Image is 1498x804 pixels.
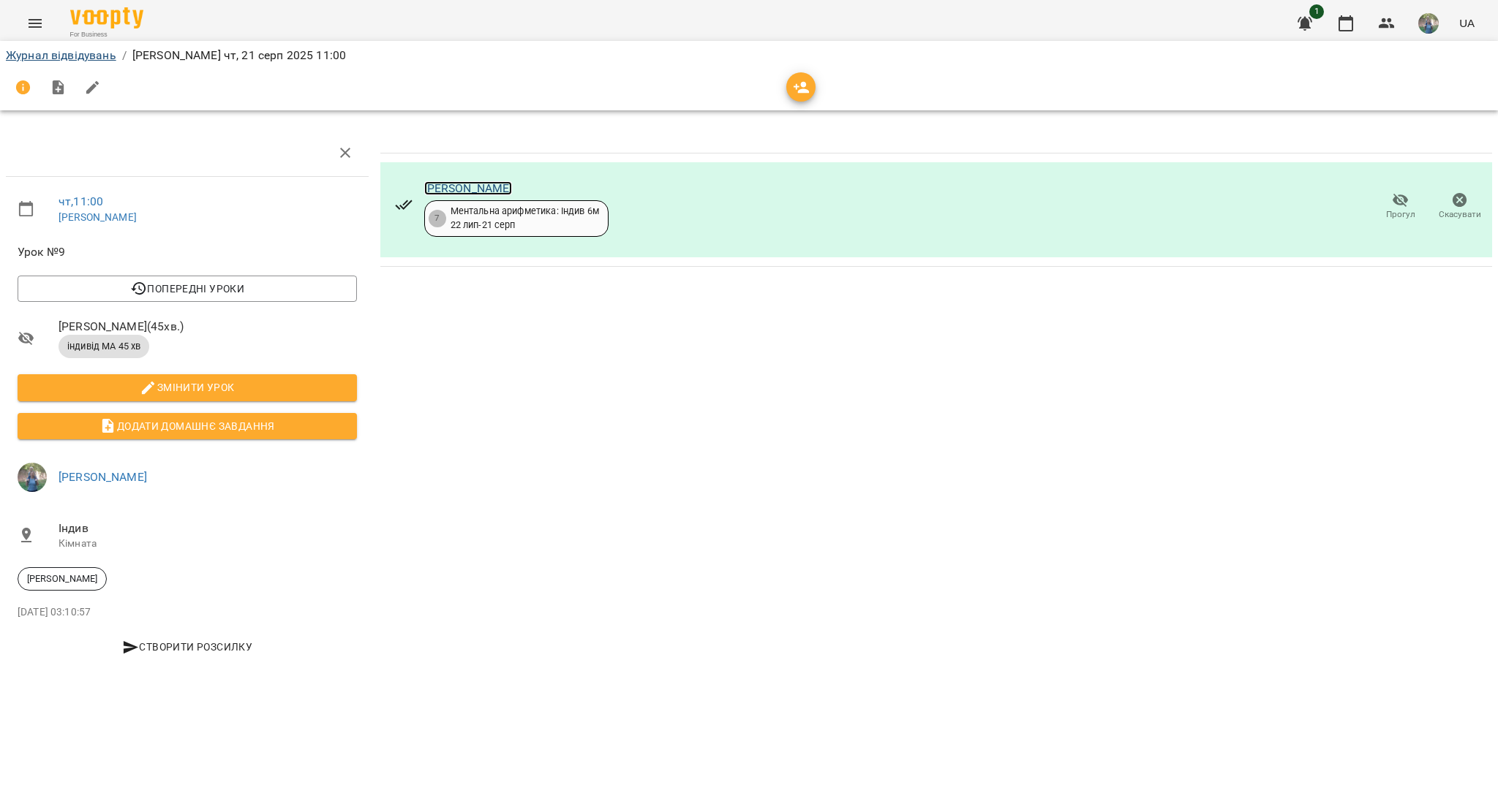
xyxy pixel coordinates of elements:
a: [PERSON_NAME] [59,470,147,484]
span: Прогул [1386,208,1415,221]
span: [PERSON_NAME] [18,572,106,585]
button: Створити розсилку [18,634,357,660]
span: індивід МА 45 хв [59,340,149,353]
span: Урок №9 [18,243,357,261]
div: 7 [429,210,446,227]
button: Попередні уроки [18,276,357,302]
a: Журнал відвідувань [6,48,116,62]
span: UA [1459,15,1475,31]
p: [PERSON_NAME] чт, 21 серп 2025 11:00 [132,47,346,64]
img: Voopty Logo [70,7,143,29]
button: Змінити урок [18,374,357,401]
span: 1 [1309,4,1324,19]
button: UA [1453,10,1480,37]
span: Створити розсилку [23,638,351,656]
button: Menu [18,6,53,41]
span: Додати домашнє завдання [29,417,345,435]
span: [PERSON_NAME] ( 45 хв. ) [59,318,357,335]
p: [DATE] 03:10:57 [18,605,357,620]
span: Попередні уроки [29,280,345,297]
span: For Business [70,30,143,39]
div: [PERSON_NAME] [18,567,107,591]
img: de1e453bb906a7b44fa35c1e57b3518e.jpg [18,463,47,492]
img: de1e453bb906a7b44fa35c1e57b3518e.jpg [1418,13,1439,34]
a: [PERSON_NAME] [59,211,137,223]
li: / [122,47,127,64]
button: Додати домашнє завдання [18,413,357,439]
p: Кімната [59,536,357,551]
a: чт , 11:00 [59,194,103,208]
div: Ментальна арифметика: Індив 6м 22 лип - 21 серп [451,205,599,232]
button: Скасувати [1430,186,1489,227]
button: Прогул [1371,186,1430,227]
nav: breadcrumb [6,47,1492,64]
span: Індив [59,520,357,537]
a: [PERSON_NAME] [424,181,513,195]
span: Змінити урок [29,379,345,396]
span: Скасувати [1439,208,1481,221]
